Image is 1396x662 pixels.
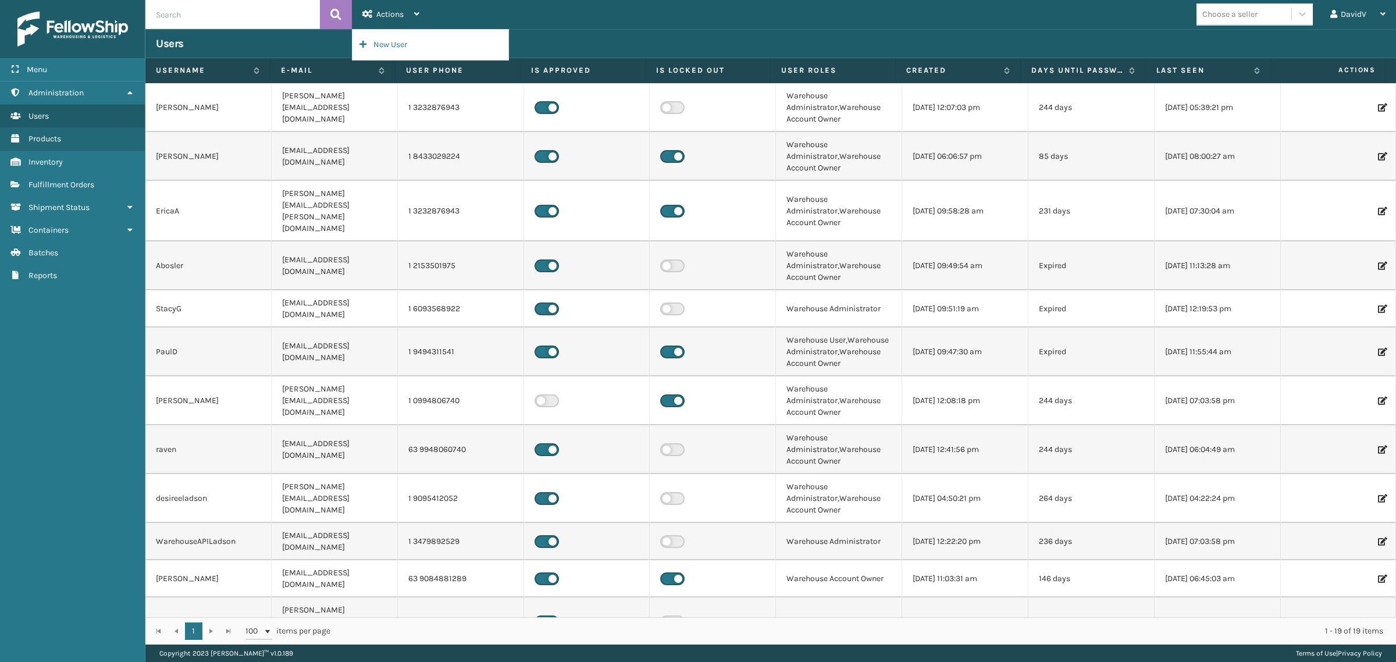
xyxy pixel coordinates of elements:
[272,328,398,376] td: [EMAIL_ADDRESS][DOMAIN_NAME]
[29,248,58,258] span: Batches
[29,180,94,190] span: Fulfillment Orders
[398,425,524,474] td: 63 9948060740
[1155,523,1281,560] td: [DATE] 07:03:58 pm
[1155,425,1281,474] td: [DATE] 06:04:49 am
[398,83,524,132] td: 1 3232876943
[1028,376,1155,425] td: 244 days
[776,560,902,597] td: Warehouse Account Owner
[1155,290,1281,328] td: [DATE] 12:19:53 pm
[272,597,398,646] td: [PERSON_NAME][EMAIL_ADDRESS][DOMAIN_NAME]
[29,111,49,121] span: Users
[531,65,635,76] label: Is Approved
[1378,538,1385,546] i: Edit
[398,290,524,328] td: 1 6093568922
[902,597,1028,646] td: [DATE] 09:52:05 am
[1155,597,1281,646] td: [DATE] 07:59:43 am
[145,474,272,523] td: desireeladson
[776,241,902,290] td: Warehouse Administrator,Warehouse Account Owner
[376,9,404,19] span: Actions
[902,132,1028,181] td: [DATE] 06:06:57 pm
[145,241,272,290] td: Abosler
[29,134,61,144] span: Products
[145,376,272,425] td: [PERSON_NAME]
[272,523,398,560] td: [EMAIL_ADDRESS][DOMAIN_NAME]
[1028,83,1155,132] td: 244 days
[29,202,90,212] span: Shipment Status
[902,290,1028,328] td: [DATE] 09:51:19 am
[398,376,524,425] td: 1 0994806740
[29,88,84,98] span: Administration
[245,622,330,640] span: items per page
[1274,60,1383,80] span: Actions
[1028,132,1155,181] td: 85 days
[145,560,272,597] td: [PERSON_NAME]
[1028,474,1155,523] td: 264 days
[902,181,1028,241] td: [DATE] 09:58:28 am
[398,132,524,181] td: 1 8433029224
[1378,446,1385,454] i: Edit
[145,290,272,328] td: StacyG
[185,622,202,640] a: 1
[902,474,1028,523] td: [DATE] 04:50:21 pm
[902,376,1028,425] td: [DATE] 12:08:18 pm
[272,83,398,132] td: [PERSON_NAME][EMAIL_ADDRESS][DOMAIN_NAME]
[1378,262,1385,270] i: Edit
[272,425,398,474] td: [EMAIL_ADDRESS][DOMAIN_NAME]
[1378,397,1385,405] i: Edit
[776,290,902,328] td: Warehouse Administrator
[398,597,524,646] td: 1 6097576302
[145,181,272,241] td: EricaA
[145,597,272,646] td: DavidV
[1031,65,1123,76] label: Days until password expires
[159,645,293,662] p: Copyright 2023 [PERSON_NAME]™ v 1.0.189
[398,523,524,560] td: 1 3479892529
[1028,597,1155,646] td: 309 days
[29,271,57,280] span: Reports
[902,83,1028,132] td: [DATE] 12:07:03 pm
[272,376,398,425] td: [PERSON_NAME][EMAIL_ADDRESS][DOMAIN_NAME]
[1156,65,1248,76] label: Last Seen
[1155,83,1281,132] td: [DATE] 05:39:21 pm
[272,241,398,290] td: [EMAIL_ADDRESS][DOMAIN_NAME]
[1028,560,1155,597] td: 146 days
[776,181,902,241] td: Warehouse Administrator,Warehouse Account Owner
[272,181,398,241] td: [PERSON_NAME][EMAIL_ADDRESS][PERSON_NAME][DOMAIN_NAME]
[776,425,902,474] td: Warehouse Administrator,Warehouse Account Owner
[1378,152,1385,161] i: Edit
[781,65,885,76] label: User Roles
[245,625,263,637] span: 100
[776,376,902,425] td: Warehouse Administrator,Warehouse Account Owner
[29,157,63,167] span: Inventory
[1155,132,1281,181] td: [DATE] 08:00:27 am
[145,132,272,181] td: [PERSON_NAME]
[1378,207,1385,215] i: Edit
[1028,328,1155,376] td: Expired
[902,328,1028,376] td: [DATE] 09:47:30 am
[1296,645,1382,662] div: |
[398,560,524,597] td: 63 9084881289
[776,523,902,560] td: Warehouse Administrator
[776,597,902,646] td: Warehouse Administrator
[902,560,1028,597] td: [DATE] 11:03:31 am
[145,523,272,560] td: WarehouseAPILadson
[1202,8,1258,20] div: Choose a seller
[1378,494,1385,503] i: Edit
[347,625,1383,637] div: 1 - 19 of 19 items
[398,181,524,241] td: 1 3232876943
[776,83,902,132] td: Warehouse Administrator,Warehouse Account Owner
[1028,425,1155,474] td: 244 days
[1378,104,1385,112] i: Edit
[776,328,902,376] td: Warehouse User,Warehouse Administrator,Warehouse Account Owner
[906,65,998,76] label: Created
[145,328,272,376] td: PaulD
[1155,241,1281,290] td: [DATE] 11:13:28 am
[902,425,1028,474] td: [DATE] 12:41:56 pm
[1028,523,1155,560] td: 236 days
[156,37,184,51] h3: Users
[1338,649,1382,657] a: Privacy Policy
[1028,241,1155,290] td: Expired
[272,560,398,597] td: [EMAIL_ADDRESS][DOMAIN_NAME]
[1155,376,1281,425] td: [DATE] 07:03:58 pm
[1378,575,1385,583] i: Edit
[1296,649,1336,657] a: Terms of Use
